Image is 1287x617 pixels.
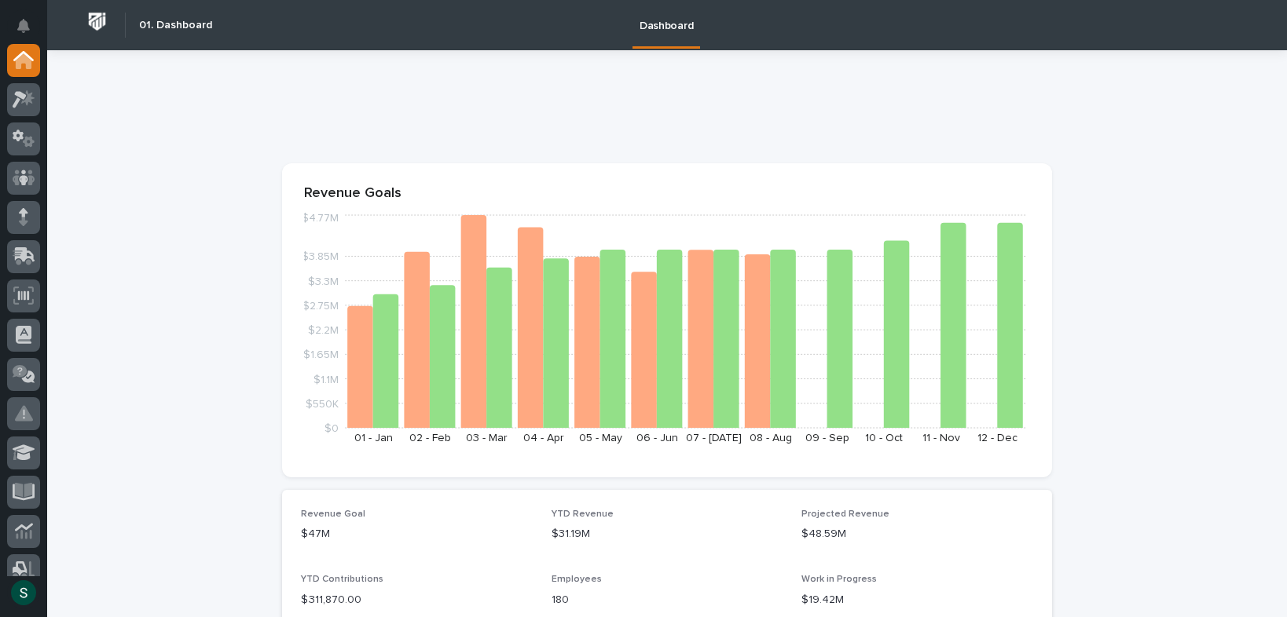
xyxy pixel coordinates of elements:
[466,433,508,444] text: 03 - Mar
[636,433,678,444] text: 06 - Jun
[977,433,1017,444] text: 12 - Dec
[139,19,212,32] h2: 01. Dashboard
[308,325,339,336] tspan: $2.2M
[20,19,40,44] div: Notifications
[302,301,339,312] tspan: $2.75M
[301,509,365,519] span: Revenue Goal
[552,509,614,519] span: YTD Revenue
[301,592,533,608] p: $ 311,870.00
[302,252,339,263] tspan: $3.85M
[7,576,40,609] button: users-avatar
[303,350,339,361] tspan: $1.65M
[805,433,849,444] text: 09 - Sep
[409,433,451,444] text: 02 - Feb
[82,7,112,36] img: Workspace Logo
[750,433,792,444] text: 08 - Aug
[306,399,339,410] tspan: $550K
[7,9,40,42] button: Notifications
[301,526,533,542] p: $47M
[552,575,602,584] span: Employees
[354,433,393,444] text: 01 - Jan
[302,214,339,225] tspan: $4.77M
[801,592,1033,608] p: $19.42M
[304,185,1030,203] p: Revenue Goals
[552,592,783,608] p: 180
[922,433,960,444] text: 11 - Nov
[552,526,783,542] p: $31.19M
[801,575,877,584] span: Work in Progress
[301,575,383,584] span: YTD Contributions
[579,433,622,444] text: 05 - May
[801,509,889,519] span: Projected Revenue
[865,433,903,444] text: 10 - Oct
[523,433,564,444] text: 04 - Apr
[308,276,339,287] tspan: $3.3M
[801,526,1033,542] p: $48.59M
[686,433,742,444] text: 07 - [DATE]
[313,374,339,385] tspan: $1.1M
[324,423,339,434] tspan: $0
